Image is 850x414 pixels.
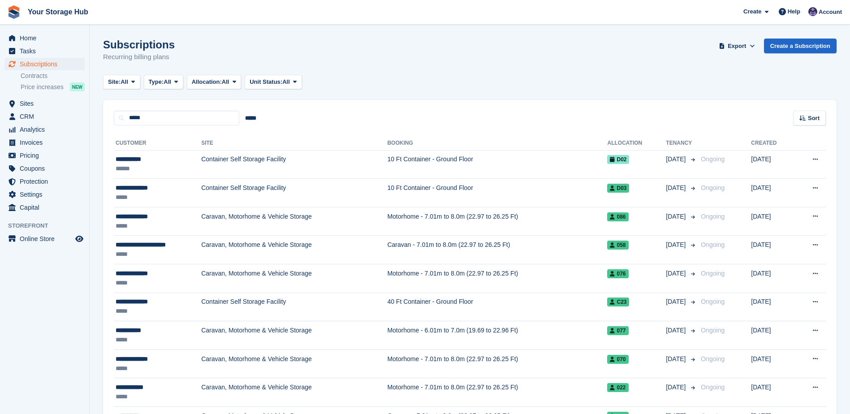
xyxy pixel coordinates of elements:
[607,326,628,335] span: 077
[4,45,85,57] a: menu
[666,326,687,335] span: [DATE]
[751,207,794,236] td: [DATE]
[20,175,73,188] span: Protection
[607,155,629,164] span: D02
[20,162,73,175] span: Coupons
[4,201,85,214] a: menu
[717,39,757,53] button: Export
[607,241,628,250] span: 058
[164,78,171,86] span: All
[701,355,725,362] span: Ongoing
[149,78,164,86] span: Type:
[20,136,73,149] span: Invoices
[201,179,387,207] td: Container Self Storage Facility
[20,201,73,214] span: Capital
[751,293,794,321] td: [DATE]
[4,136,85,149] a: menu
[7,5,21,19] img: stora-icon-8386f47178a22dfd0bd8f6a31ec36ba5ce8667c1dd55bd0f319d3a0aa187defe.svg
[192,78,222,86] span: Allocation:
[20,32,73,44] span: Home
[20,188,73,201] span: Settings
[751,236,794,264] td: [DATE]
[387,207,607,236] td: Motorhome - 7.01m to 8.0m (22.97 to 26.25 Ft)
[607,355,628,364] span: 070
[387,136,607,151] th: Booking
[607,184,629,193] span: D03
[387,150,607,179] td: 10 Ft Container - Ground Floor
[387,236,607,264] td: Caravan - 7.01m to 8.0m (22.97 to 26.25 Ft)
[20,97,73,110] span: Sites
[808,114,820,123] span: Sort
[666,136,697,151] th: Tenancy
[74,233,85,244] a: Preview store
[250,78,282,86] span: Unit Status:
[201,293,387,321] td: Container Self Storage Facility
[108,78,121,86] span: Site:
[701,155,725,163] span: Ongoing
[21,83,64,91] span: Price increases
[20,149,73,162] span: Pricing
[387,293,607,321] td: 40 Ft Container - Ground Floor
[103,39,175,51] h1: Subscriptions
[24,4,92,19] a: Your Storage Hub
[701,298,725,305] span: Ongoing
[751,136,794,151] th: Created
[201,150,387,179] td: Container Self Storage Facility
[4,32,85,44] a: menu
[751,179,794,207] td: [DATE]
[4,149,85,162] a: menu
[4,162,85,175] a: menu
[114,136,201,151] th: Customer
[607,383,628,392] span: 022
[751,150,794,179] td: [DATE]
[201,321,387,350] td: Caravan, Motorhome & Vehicle Storage
[121,78,128,86] span: All
[666,240,687,250] span: [DATE]
[666,383,687,392] span: [DATE]
[701,270,725,277] span: Ongoing
[201,236,387,264] td: Caravan, Motorhome & Vehicle Storage
[751,264,794,293] td: [DATE]
[21,82,85,92] a: Price increases NEW
[201,349,387,378] td: Caravan, Motorhome & Vehicle Storage
[4,97,85,110] a: menu
[666,183,687,193] span: [DATE]
[701,213,725,220] span: Ongoing
[387,179,607,207] td: 10 Ft Container - Ground Floor
[701,384,725,391] span: Ongoing
[666,269,687,278] span: [DATE]
[20,110,73,123] span: CRM
[387,378,607,407] td: Motorhome - 7.01m to 8.0m (22.97 to 26.25 Ft)
[666,354,687,364] span: [DATE]
[4,58,85,70] a: menu
[819,8,842,17] span: Account
[201,264,387,293] td: Caravan, Motorhome & Vehicle Storage
[387,349,607,378] td: Motorhome - 7.01m to 8.0m (22.97 to 26.25 Ft)
[21,72,85,80] a: Contracts
[808,7,817,16] img: Liam Beddard
[607,269,628,278] span: 076
[103,75,140,90] button: Site: All
[103,52,175,62] p: Recurring billing plans
[4,233,85,245] a: menu
[144,75,183,90] button: Type: All
[4,123,85,136] a: menu
[201,378,387,407] td: Caravan, Motorhome & Vehicle Storage
[751,378,794,407] td: [DATE]
[701,327,725,334] span: Ongoing
[20,45,73,57] span: Tasks
[20,123,73,136] span: Analytics
[743,7,761,16] span: Create
[20,58,73,70] span: Subscriptions
[245,75,302,90] button: Unit Status: All
[187,75,242,90] button: Allocation: All
[20,233,73,245] span: Online Store
[701,241,725,248] span: Ongoing
[4,110,85,123] a: menu
[764,39,837,53] a: Create a Subscription
[701,184,725,191] span: Ongoing
[607,212,628,221] span: 086
[8,221,89,230] span: Storefront
[751,321,794,350] td: [DATE]
[4,175,85,188] a: menu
